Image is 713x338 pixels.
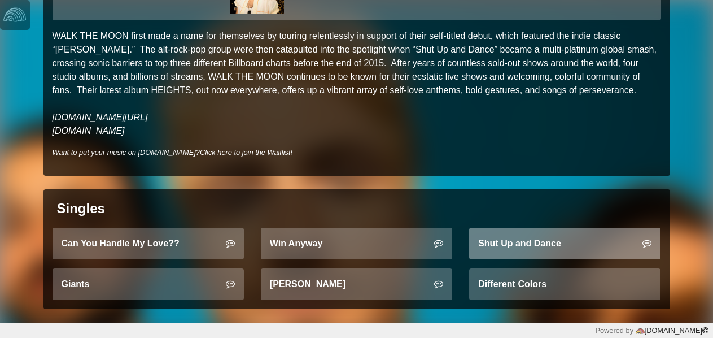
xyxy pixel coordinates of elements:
[53,29,661,138] p: WALK THE MOON first made a name for themselves by touring relentlessly in support of their self-t...
[469,268,660,300] a: Different Colors
[261,268,452,300] a: [PERSON_NAME]
[261,228,452,259] a: Win Anyway
[53,126,125,136] a: [DOMAIN_NAME]
[53,148,293,157] i: Want to put your music on [DOMAIN_NAME]?
[3,3,26,26] img: logo-white-4c48a5e4bebecaebe01ca5a9d34031cfd3d4ef9ae749242e8c4bf12ef99f53e8.png
[53,268,244,300] a: Giants
[633,326,708,335] a: [DOMAIN_NAME]
[636,327,645,336] img: logo-color-e1b8fa5219d03fcd66317c3d3cfaab08a3c62fe3c3b9b34d55d8365b78b1766b.png
[53,228,244,259] a: Can You Handle My Love??
[595,325,708,336] div: Powered by
[53,112,148,122] a: [DOMAIN_NAME][URL]
[57,198,105,219] div: Singles
[200,148,292,157] a: Click here to join the Waitlist!
[469,228,660,259] a: Shut Up and Dance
